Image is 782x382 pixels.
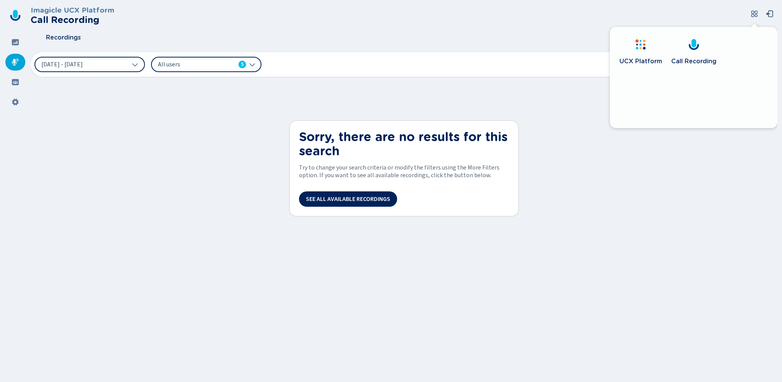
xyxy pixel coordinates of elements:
svg: box-arrow-left [766,10,774,18]
div: Groups [5,74,25,91]
div: Dashboard [5,34,25,51]
svg: chevron-down [249,61,255,68]
svg: dashboard-filled [11,38,19,46]
span: [DATE] - [DATE] [41,61,83,68]
button: See all available recordings [299,191,397,207]
svg: chevron-down [132,61,138,68]
div: Settings [5,94,25,110]
span: 5 [241,61,244,68]
span: See all available recordings [306,196,390,202]
h3: Imagicle UCX Platform [31,6,114,15]
span: Recordings [46,34,81,41]
span: All users [158,60,235,69]
svg: groups-filled [11,78,19,86]
h1: Sorry, there are no results for this search [299,130,509,158]
div: Recordings [5,54,25,71]
h2: Call Recording [31,15,114,25]
span: Try to change your search criteria or modify the filters using the More Filters option. If you wa... [299,164,509,179]
svg: mic-fill [11,58,19,66]
button: [DATE] - [DATE] [34,57,145,72]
